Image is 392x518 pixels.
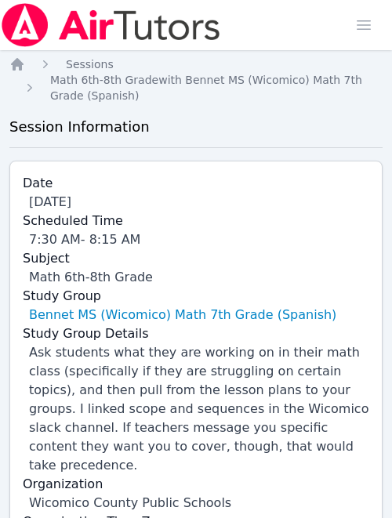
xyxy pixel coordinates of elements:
[29,494,369,513] div: Wicomico County Public Schools
[9,116,383,138] h3: Session Information
[9,56,383,103] nav: Breadcrumb
[23,287,369,306] label: Study Group
[23,249,369,268] label: Subject
[29,306,336,324] a: Bennet MS (Wicomico) Math 7th Grade (Spanish)
[29,193,369,212] div: [DATE]
[66,56,114,72] a: Sessions
[50,74,362,102] span: Math 6th-8th Grade with Bennet MS (Wicomico) Math 7th Grade (Spanish)
[66,58,114,71] span: Sessions
[50,72,383,103] a: Math 6th-8th Gradewith Bennet MS (Wicomico) Math 7th Grade (Spanish)
[23,324,369,343] label: Study Group Details
[23,475,369,494] label: Organization
[23,174,369,193] label: Date
[29,230,369,249] div: 7:30 AM - 8:15 AM
[29,268,369,287] div: Math 6th-8th Grade
[23,212,369,230] label: Scheduled Time
[29,343,369,475] div: Ask students what they are working on in their math class (specifically if they are struggling on...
